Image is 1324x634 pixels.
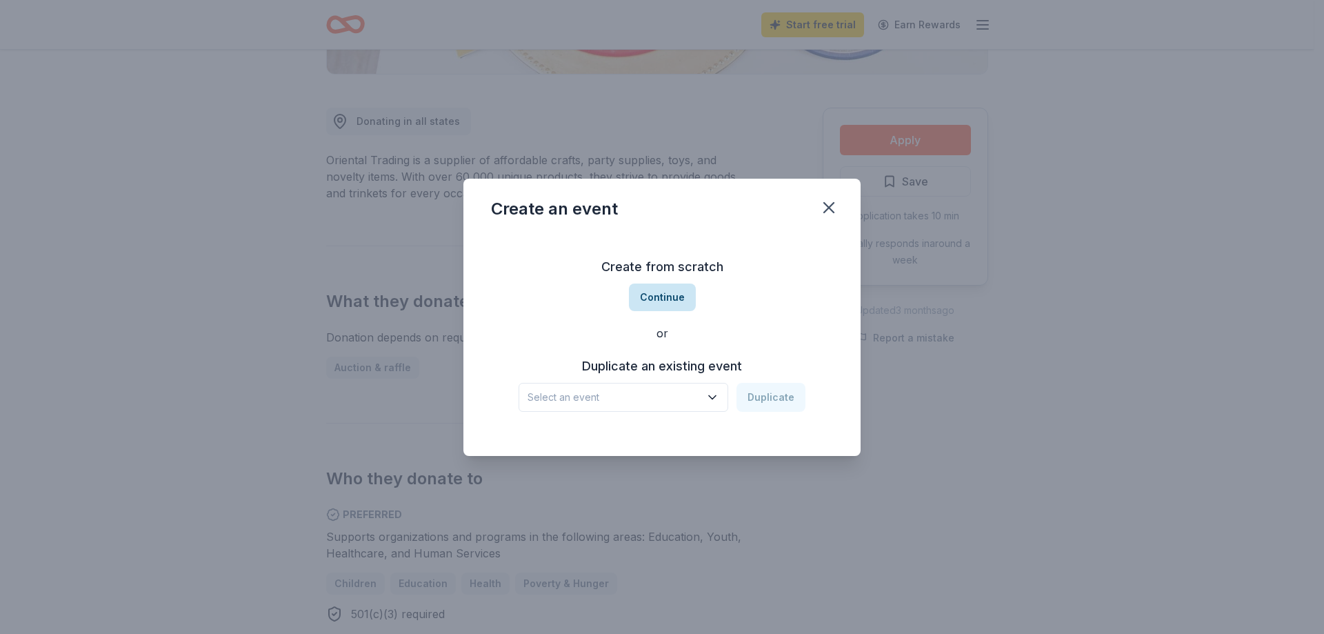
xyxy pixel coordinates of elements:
[629,284,696,311] button: Continue
[491,256,833,278] h3: Create from scratch
[491,325,833,341] div: or
[491,198,618,220] div: Create an event
[519,383,728,412] button: Select an event
[519,355,805,377] h3: Duplicate an existing event
[528,389,700,406] span: Select an event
